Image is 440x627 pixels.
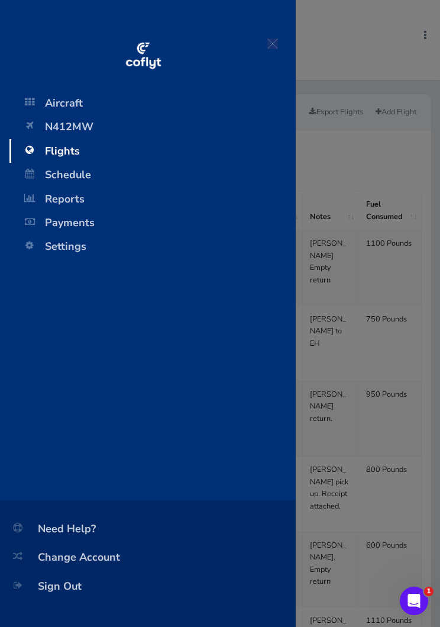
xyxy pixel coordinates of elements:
[9,115,296,139] a: N412MW
[424,587,433,596] span: 1
[21,91,284,115] span: Aircraft
[9,187,296,211] a: Reports
[9,163,296,187] a: Schedule
[21,139,284,163] span: Flights
[21,115,284,139] span: N412MW
[21,211,284,234] span: Payments
[14,574,282,598] span: Sign Out
[267,38,278,49] img: close
[9,91,296,115] a: Aircraft
[21,187,284,211] span: Reports
[9,211,296,234] a: Payments
[9,234,296,258] a: Settings
[21,163,284,187] span: Schedule
[9,139,296,163] a: Flights
[14,545,282,569] span: Change Account
[14,517,282,541] span: Need Help?
[400,587,428,615] iframe: Intercom live chat
[21,234,284,258] span: Settings
[124,38,163,74] img: coflyt logo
